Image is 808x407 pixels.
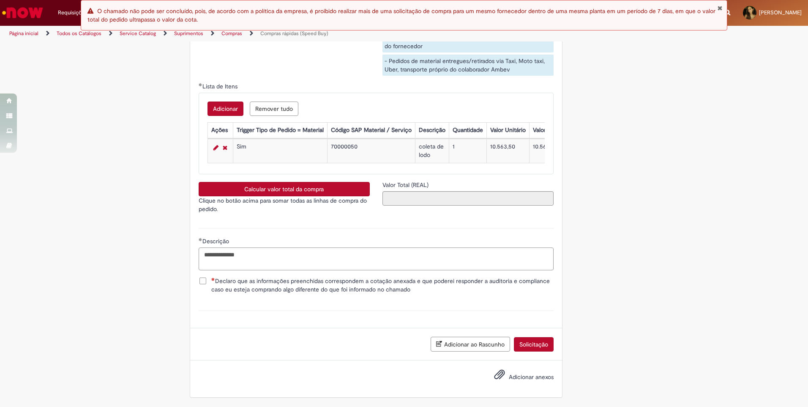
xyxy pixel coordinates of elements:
textarea: Descrição [199,247,554,270]
label: Somente leitura - Valor Total (REAL) [382,181,430,189]
span: Adicionar anexos [509,373,554,381]
th: Trigger Tipo de Pedido = Material [233,123,327,138]
th: Quantidade [449,123,486,138]
img: ServiceNow [1,4,44,21]
span: Requisições [58,8,87,17]
td: Sim [233,139,327,163]
div: - Pedido de material cuja responsabilidade de pagar o frete é do fornecedor [382,31,554,52]
td: 70000050 [327,139,415,163]
span: Obrigatório Preenchido [199,83,202,86]
td: 1 [449,139,486,163]
span: Declaro que as informações preenchidas correspondem a cotação anexada e que poderei responder a a... [211,277,554,294]
button: Adicionar ao Rascunho [431,337,510,352]
span: [PERSON_NAME] [759,9,802,16]
a: Página inicial [9,30,38,37]
span: Obrigatório Preenchido [199,238,202,241]
ul: Trilhas de página [6,26,532,41]
span: O chamado não pode ser concluído, pois, de acordo com a política da empresa, é proibido realizar ... [87,7,715,23]
input: Valor Total (REAL) [382,191,554,206]
a: Suprimentos [174,30,203,37]
button: Calcular valor total da compra [199,182,370,196]
a: Service Catalog [120,30,156,37]
button: Adicionar anexos [492,367,507,386]
th: Valor Unitário [486,123,529,138]
span: Descrição [202,237,231,245]
button: Remove all rows for Lista de Itens [250,102,298,116]
td: coleta de lodo [415,139,449,163]
td: 10.563,50 [486,139,529,163]
a: Compras rápidas (Speed Buy) [260,30,328,37]
span: Lista de Itens [202,82,239,90]
div: - Pedidos de material entregues/retirados via Taxi, Moto taxi, Uber, transporte próprio do colabo... [382,55,554,76]
button: Fechar Notificação [717,5,723,11]
a: Todos os Catálogos [57,30,101,37]
a: Remover linha 1 [221,143,229,153]
th: Ações [207,123,233,138]
button: Add a row for Lista de Itens [207,102,243,116]
th: Descrição [415,123,449,138]
p: Clique no botão acima para somar todas as linhas de compra do pedido. [199,196,370,213]
td: 10.563,50 [529,139,583,163]
a: Compras [221,30,242,37]
button: Solicitação [514,337,554,352]
span: Necessários [211,278,215,281]
a: Editar Linha 1 [211,143,221,153]
th: Código SAP Material / Serviço [327,123,415,138]
th: Valor Total Moeda [529,123,583,138]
